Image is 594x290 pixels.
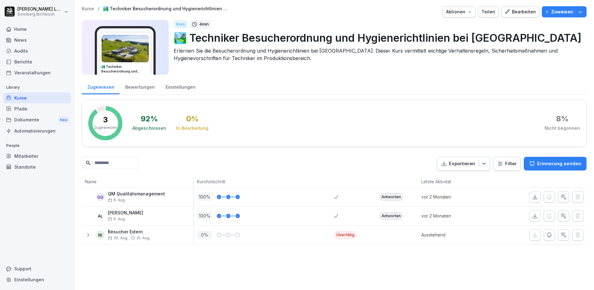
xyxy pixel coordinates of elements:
[82,6,94,12] a: Kurse
[421,194,488,200] p: vor 2 Monaten
[542,6,587,17] button: Zuweisen
[3,141,71,151] p: People
[108,236,128,240] span: 30. Aug.
[197,212,212,220] p: 100 %
[174,20,187,28] div: Kurs
[103,116,108,124] p: 3
[334,231,357,239] div: Überfällig
[493,157,520,171] button: Filter
[94,125,117,130] p: Zugewiesen
[136,236,150,240] span: 31. Aug.
[545,125,580,131] div: Nicht begonnen
[3,67,71,78] a: Veranstaltungen
[537,160,581,167] p: Erinnerung senden
[96,231,105,239] div: BE
[197,178,331,185] p: Kursfortschritt
[421,213,488,219] p: vor 2 Monaten
[443,6,476,17] button: Aktionen
[108,210,143,216] p: [PERSON_NAME]
[3,56,71,67] a: Berichte
[58,116,69,124] div: New
[108,229,150,235] p: Besucher Extern
[3,114,71,126] a: DokumenteNew
[174,30,582,46] p: 🏞️ Techniker Besucherordnung und Hygienerichtlinien bei [GEOGRAPHIC_DATA]
[17,12,63,16] p: Sonnberg Biofleisch
[108,191,165,197] p: QM Qualitätsmanagement
[82,78,120,94] a: Zugewiesen
[199,21,209,27] p: 4 min
[501,6,539,17] button: Bearbeiten
[197,193,212,201] p: 100 %
[96,193,105,201] div: QQ
[3,114,71,126] div: Dokumente
[3,35,71,45] a: News
[102,35,149,62] img: roi77fylcwzaflh0hwjmpm1w.png
[176,125,208,131] div: In Bearbeitung
[3,103,71,114] a: Pfade
[3,92,71,103] a: Kurse
[174,47,582,62] p: Erlernen Sie die Besucherordnung und Hygienerichtlinien bei [GEOGRAPHIC_DATA]. Dieser Kurs vermit...
[3,45,71,56] a: Audits
[108,198,126,202] span: 6. Aug.
[379,212,403,220] div: Antworten
[421,178,485,185] p: Letzte Aktivität
[449,160,475,167] p: Exportieren
[3,274,71,285] a: Einstellungen
[3,24,71,35] a: Home
[103,6,227,12] a: 🏞️ Techniker Besucherordnung und Hygienerichtlinien bei [GEOGRAPHIC_DATA]
[186,115,199,123] div: 0 %
[3,125,71,136] a: Automatisierungen
[197,231,212,239] p: 0 %
[120,78,160,94] a: Bewertungen
[3,82,71,92] p: Library
[141,115,158,123] div: 92 %
[132,125,166,131] div: Abgeschlossen
[482,8,495,15] div: Teilen
[108,217,126,221] span: 6. Aug.
[3,161,71,172] a: Standorte
[524,157,587,171] button: Erinnerung senden
[497,161,517,167] div: Filter
[446,8,472,15] div: Aktionen
[3,263,71,274] div: Support
[505,8,536,15] div: Bearbeiten
[551,8,573,15] p: Zuweisen
[437,157,490,171] button: Exportieren
[379,193,403,201] div: Antworten
[3,151,71,161] a: Mitarbeiter
[421,232,488,238] p: Ausstehend
[160,78,201,94] a: Einstellungen
[556,115,569,123] div: 8 %
[17,7,63,12] p: [PERSON_NAME] Lumetsberger
[96,212,105,220] div: AL
[98,6,99,12] p: /
[101,64,149,74] h3: 🏞️ Techniker Besucherordnung und Hygienerichtlinien bei [GEOGRAPHIC_DATA]
[85,178,190,185] p: Name
[478,6,499,17] button: Teilen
